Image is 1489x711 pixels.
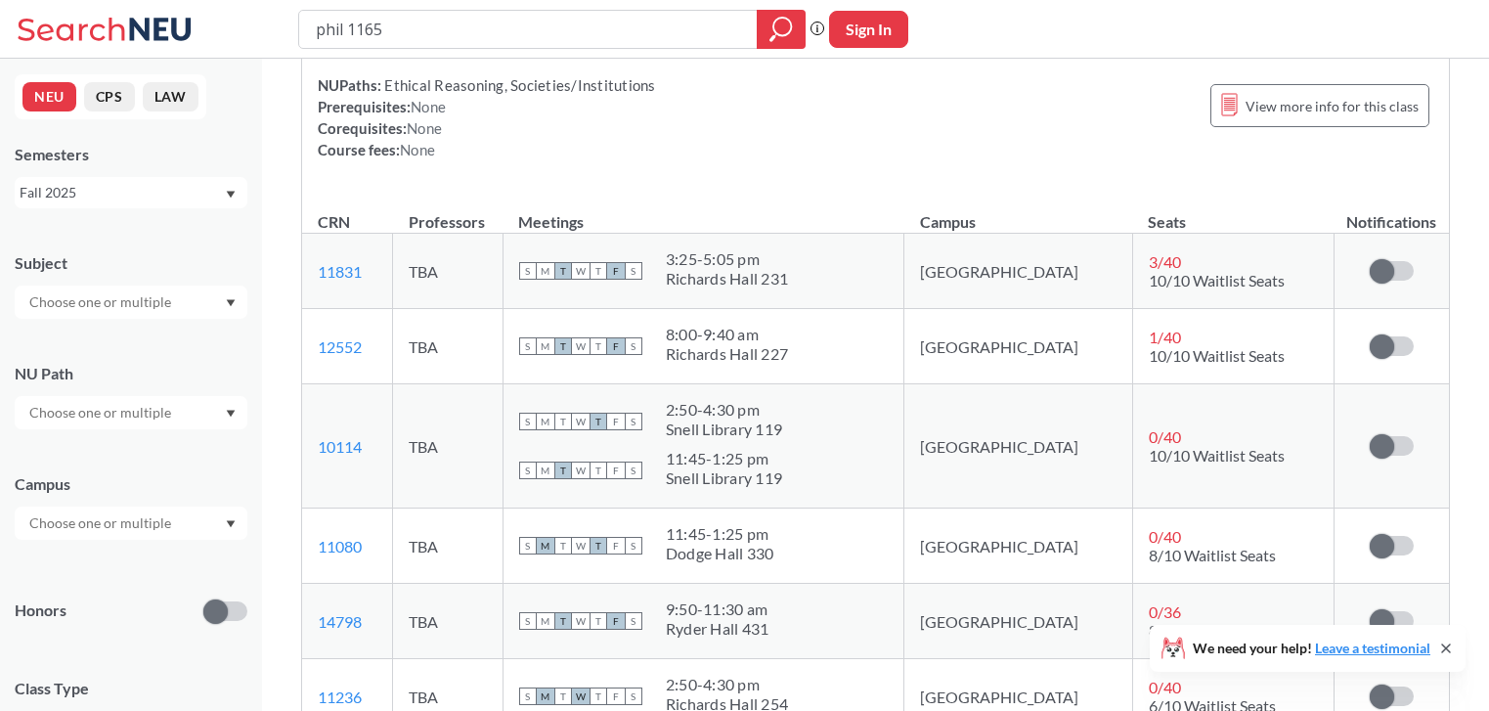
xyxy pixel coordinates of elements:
td: TBA [393,309,504,384]
span: W [572,537,590,555]
span: S [519,413,537,430]
span: View more info for this class [1246,94,1419,118]
span: W [572,337,590,355]
span: 3 / 40 [1149,252,1181,271]
span: T [554,688,572,705]
input: Choose one or multiple [20,290,184,314]
span: We need your help! [1193,642,1430,655]
span: T [554,462,572,479]
div: NU Path [15,363,247,384]
svg: Dropdown arrow [226,191,236,199]
span: M [537,537,554,555]
span: F [607,612,625,630]
span: W [572,688,590,705]
span: 1 / 40 [1149,328,1181,346]
a: 11080 [318,537,362,555]
td: [GEOGRAPHIC_DATA] [904,384,1133,509]
span: T [554,413,572,430]
td: [GEOGRAPHIC_DATA] [904,309,1133,384]
span: 0 / 40 [1149,527,1181,546]
span: S [625,413,642,430]
div: 8:00 - 9:40 am [666,325,788,344]
span: T [590,612,607,630]
th: Meetings [503,192,903,234]
span: S [625,262,642,280]
span: S [625,688,642,705]
span: S [519,537,537,555]
svg: Dropdown arrow [226,520,236,528]
th: Campus [904,192,1133,234]
span: None [400,141,435,158]
div: Snell Library 119 [666,420,782,439]
button: Sign In [829,11,908,48]
th: Professors [393,192,504,234]
span: M [537,262,554,280]
span: F [607,462,625,479]
div: Dodge Hall 330 [666,544,774,563]
td: [GEOGRAPHIC_DATA] [904,509,1133,584]
span: F [607,413,625,430]
span: S [625,612,642,630]
div: 2:50 - 4:30 pm [666,675,788,694]
span: S [519,262,537,280]
div: Dropdown arrow [15,396,247,429]
span: T [590,413,607,430]
input: Choose one or multiple [20,401,184,424]
span: 0 / 40 [1149,678,1181,696]
span: None [411,98,446,115]
span: W [572,462,590,479]
div: Dropdown arrow [15,286,247,319]
span: 10/10 Waitlist Seats [1149,346,1285,365]
span: M [537,337,554,355]
span: T [554,262,572,280]
button: CPS [84,82,135,111]
a: 12552 [318,337,362,356]
span: S [625,537,642,555]
div: CRN [318,211,350,233]
div: 3:25 - 5:05 pm [666,249,788,269]
span: T [554,537,572,555]
span: S [519,688,537,705]
span: S [625,462,642,479]
span: S [625,337,642,355]
td: [GEOGRAPHIC_DATA] [904,234,1133,309]
div: Fall 2025Dropdown arrow [15,177,247,208]
span: 8/10 Waitlist Seats [1149,621,1276,640]
a: 11236 [318,688,362,706]
span: 10/10 Waitlist Seats [1149,271,1285,289]
div: Richards Hall 227 [666,344,788,364]
span: W [572,413,590,430]
a: 10114 [318,437,362,456]
span: M [537,462,554,479]
span: 10/10 Waitlist Seats [1149,446,1285,465]
div: Semesters [15,144,247,165]
div: 11:45 - 1:25 pm [666,449,782,468]
input: Choose one or multiple [20,511,184,535]
button: LAW [143,82,198,111]
span: M [537,413,554,430]
span: F [607,262,625,280]
a: 11831 [318,262,362,281]
div: 9:50 - 11:30 am [666,600,769,619]
span: S [519,462,537,479]
div: Subject [15,252,247,274]
div: Richards Hall 231 [666,269,788,289]
td: TBA [393,509,504,584]
span: Ethical Reasoning, Societies/Institutions [381,76,656,94]
span: T [590,337,607,355]
div: 11:45 - 1:25 pm [666,524,774,544]
td: TBA [393,384,504,509]
div: magnifying glass [757,10,806,49]
span: M [537,688,554,705]
button: NEU [22,82,76,111]
td: TBA [393,584,504,659]
input: Class, professor, course number, "phrase" [314,13,743,46]
span: M [537,612,554,630]
div: Ryder Hall 431 [666,619,769,639]
td: TBA [393,234,504,309]
div: NUPaths: Prerequisites: Corequisites: Course fees: [318,74,656,160]
span: 8/10 Waitlist Seats [1149,546,1276,564]
span: Class Type [15,678,247,699]
div: Dropdown arrow [15,507,247,540]
span: T [590,262,607,280]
